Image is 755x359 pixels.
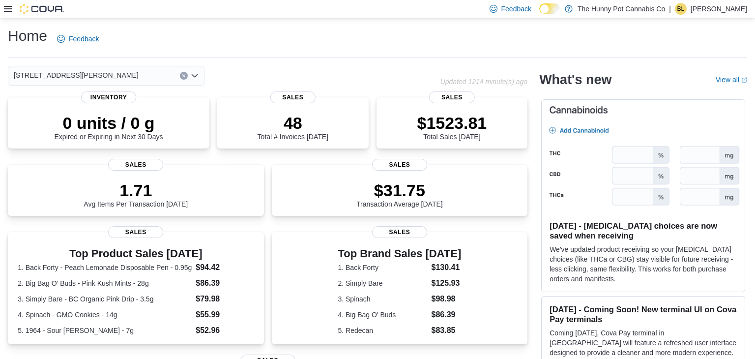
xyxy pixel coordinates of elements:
[716,76,747,84] a: View allExternal link
[20,4,64,14] img: Cova
[741,77,747,83] svg: External link
[69,34,99,44] span: Feedback
[578,3,665,15] p: The Hunny Pot Cannabis Co
[191,72,199,80] button: Open list of options
[53,29,103,49] a: Feedback
[691,3,747,15] p: [PERSON_NAME]
[338,310,427,320] dt: 4. Big Bag O' Buds
[501,4,531,14] span: Feedback
[432,293,462,305] dd: $98.98
[196,262,254,273] dd: $94.42
[18,278,192,288] dt: 2. Big Bag O' Buds - Pink Kush Mints - 28g
[440,78,527,86] p: Updated 1214 minute(s) ago
[539,3,560,14] input: Dark Mode
[18,263,192,272] dt: 1. Back Forty - Peach Lemonade Disposable Pen - 0.95g
[417,113,487,141] div: Total Sales [DATE]
[196,325,254,336] dd: $52.96
[81,91,136,103] span: Inventory
[675,3,687,15] div: Branden Lalonde
[338,263,427,272] dt: 1. Back Forty
[14,69,139,81] span: [STREET_ADDRESS][PERSON_NAME]
[55,113,163,141] div: Expired or Expiring in Next 30 Days
[550,221,737,240] h3: [DATE] - [MEDICAL_DATA] choices are now saved when receiving
[108,226,163,238] span: Sales
[669,3,671,15] p: |
[108,159,163,171] span: Sales
[84,180,188,208] div: Avg Items Per Transaction [DATE]
[196,309,254,321] dd: $55.99
[18,310,192,320] dt: 4. Spinach - GMO Cookies - 14g
[338,278,427,288] dt: 2. Simply Bare
[372,159,427,171] span: Sales
[18,294,192,304] dt: 3. Simply Bare - BC Organic Pink Drip - 3.5g
[539,72,611,88] h2: What's new
[356,180,443,200] p: $31.75
[432,309,462,321] dd: $86.39
[338,294,427,304] dt: 3. Spinach
[258,113,328,133] p: 48
[550,244,737,284] p: We've updated product receiving so your [MEDICAL_DATA] choices (like THCa or CBG) stay visible fo...
[84,180,188,200] p: 1.71
[432,325,462,336] dd: $83.85
[258,113,328,141] div: Total # Invoices [DATE]
[338,248,461,260] h3: Top Brand Sales [DATE]
[550,328,737,358] p: Coming [DATE], Cova Pay terminal in [GEOGRAPHIC_DATA] will feature a refreshed user interface des...
[196,277,254,289] dd: $86.39
[432,277,462,289] dd: $125.93
[18,326,192,335] dt: 5. 1964 - Sour [PERSON_NAME] - 7g
[270,91,316,103] span: Sales
[180,72,188,80] button: Clear input
[8,26,47,46] h1: Home
[432,262,462,273] dd: $130.41
[372,226,427,238] span: Sales
[677,3,685,15] span: BL
[550,304,737,324] h3: [DATE] - Coming Soon! New terminal UI on Cova Pay terminals
[356,180,443,208] div: Transaction Average [DATE]
[196,293,254,305] dd: $79.98
[338,326,427,335] dt: 5. Redecan
[429,91,474,103] span: Sales
[417,113,487,133] p: $1523.81
[18,248,254,260] h3: Top Product Sales [DATE]
[55,113,163,133] p: 0 units / 0 g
